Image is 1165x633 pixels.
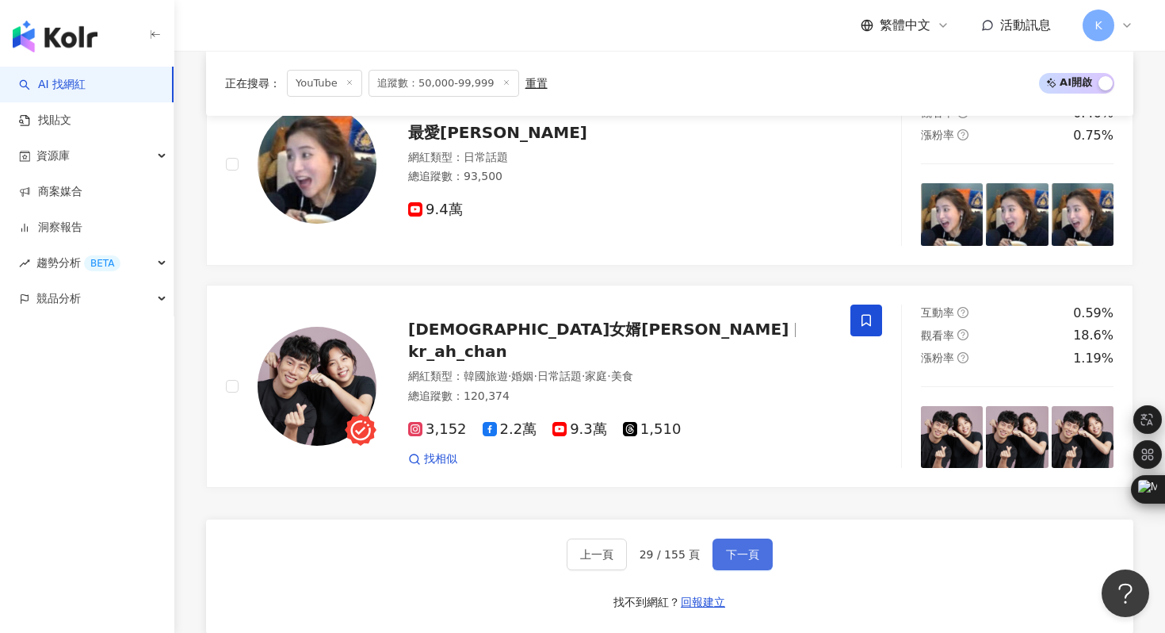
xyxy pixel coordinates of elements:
[408,201,463,218] span: 9.4萬
[258,327,376,446] img: KOL Avatar
[613,595,680,611] div: 找不到網紅？
[986,183,1048,245] img: post-image
[957,307,968,318] span: question-circle
[508,370,511,382] span: ·
[19,113,71,129] a: 找貼文
[921,306,954,319] span: 互動率
[611,370,633,382] span: 美食
[36,281,81,316] span: 競品分析
[408,169,831,185] div: 總追蹤數 ： 93,500
[921,351,954,364] span: 漲粉率
[567,539,627,570] button: 上一頁
[464,370,508,382] span: 韓國旅遊
[206,62,1133,266] a: KOL Avatar最愛[PERSON_NAME]網紅類型：日常話題總追蹤數：93,5009.4萬互動率question-circle0.01%觀看率question-circle0.46%漲粉...
[19,77,86,93] a: searchAI 找網紅
[206,285,1133,489] a: KOL Avatar[DEMOGRAPHIC_DATA]女婿[PERSON_NAME]kr_ah_chan網紅類型：韓國旅遊·婚姻·日常話題·家庭·美食總追蹤數：120,3743,1522.2萬...
[84,255,120,271] div: BETA
[957,352,968,363] span: question-circle
[712,539,773,570] button: 下一頁
[582,370,585,382] span: ·
[1073,350,1113,367] div: 1.19%
[921,129,954,141] span: 漲粉率
[525,77,548,90] div: 重置
[537,370,582,382] span: 日常話題
[640,548,701,561] span: 29 / 155 頁
[408,421,467,438] span: 3,152
[957,129,968,140] span: question-circle
[225,77,281,90] span: 正在搜尋 ：
[880,17,930,34] span: 繁體中文
[369,70,519,97] span: 追蹤數：50,000-99,999
[533,370,537,382] span: ·
[1000,17,1051,33] span: 活動訊息
[424,451,457,467] span: 找相似
[19,184,82,200] a: 商案媒合
[1073,327,1113,344] div: 18.6%
[1052,406,1113,468] img: post-image
[408,150,831,166] div: 網紅類型 ：
[921,406,983,468] img: post-image
[1052,183,1113,245] img: post-image
[464,151,508,163] span: 日常話題
[921,329,954,342] span: 觀看率
[258,105,376,224] img: KOL Avatar
[585,370,607,382] span: 家庭
[408,123,587,142] span: 最愛[PERSON_NAME]
[19,220,82,236] a: 洞察報告
[681,596,725,608] span: 回報建立
[1073,305,1113,322] div: 0.59%
[957,329,968,340] span: question-circle
[580,548,613,561] span: 上一頁
[552,421,607,438] span: 9.3萬
[986,406,1048,468] img: post-image
[680,589,726,615] button: 回報建立
[607,370,610,382] span: ·
[921,183,983,245] img: post-image
[408,342,507,361] span: kr_ah_chan
[19,258,30,269] span: rise
[408,320,789,339] span: [DEMOGRAPHIC_DATA]女婿[PERSON_NAME]
[1094,17,1102,34] span: K
[511,370,533,382] span: 婚姻
[1102,570,1149,617] iframe: Help Scout Beacon - Open
[36,245,120,281] span: 趨勢分析
[726,548,759,561] span: 下一頁
[408,389,831,405] div: 總追蹤數 ： 120,374
[287,70,362,97] span: YouTube
[408,451,457,467] a: 找相似
[623,421,682,438] span: 1,510
[13,21,97,52] img: logo
[408,369,831,385] div: 網紅類型 ：
[1073,127,1113,144] div: 0.75%
[36,138,70,174] span: 資源庫
[483,421,537,438] span: 2.2萬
